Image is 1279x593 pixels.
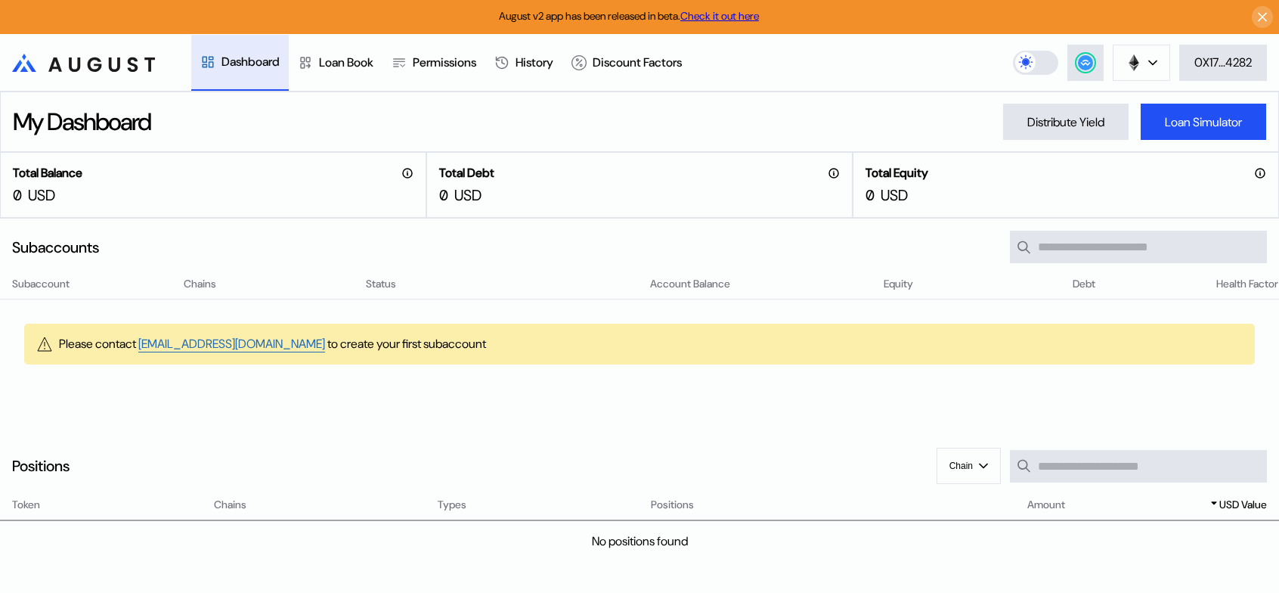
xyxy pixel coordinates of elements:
div: USD [881,185,908,205]
div: USD [28,185,55,205]
div: 0 [866,185,875,205]
div: USD [454,185,482,205]
div: Discount Factors [593,54,682,70]
button: Chain [937,448,1001,484]
a: Permissions [382,35,485,91]
button: Distribute Yield [1003,104,1129,140]
img: warning [36,336,53,352]
a: Discount Factors [562,35,691,91]
div: No positions found [592,533,688,549]
h2: Total Balance [13,165,82,181]
span: USD Value [1219,497,1267,513]
span: Debt [1073,276,1095,292]
div: 0 [439,185,448,205]
span: Status [366,276,396,292]
div: Distribute Yield [1027,114,1104,130]
img: chain logo [1126,54,1142,71]
div: Permissions [413,54,476,70]
span: Chains [184,276,216,292]
div: Loan Book [319,54,373,70]
span: Subaccount [12,276,70,292]
a: Check it out here [680,9,759,23]
span: Chain [949,461,973,471]
span: Positions [651,497,694,513]
button: Loan Simulator [1141,104,1266,140]
button: chain logo [1113,45,1170,81]
div: Please contact to create your first subaccount [59,336,486,352]
span: Amount [1027,497,1065,513]
span: August v2 app has been released in beta. [499,9,759,23]
a: Dashboard [191,35,289,91]
span: Types [438,497,466,513]
div: 0 [13,185,22,205]
div: History [516,54,553,70]
span: Health Factor [1216,276,1278,292]
a: Loan Book [289,35,382,91]
div: My Dashboard [13,106,150,138]
div: Subaccounts [12,238,99,257]
span: Chains [214,497,246,513]
div: Dashboard [221,54,280,70]
div: 0X17...4282 [1194,54,1252,70]
a: [EMAIL_ADDRESS][DOMAIN_NAME] [138,336,325,352]
h2: Total Debt [439,165,494,181]
span: Token [12,497,40,513]
a: History [485,35,562,91]
h2: Total Equity [866,165,928,181]
button: 0X17...4282 [1179,45,1267,81]
span: Account Balance [650,276,730,292]
div: Loan Simulator [1165,114,1242,130]
span: Equity [884,276,913,292]
div: Positions [12,456,70,476]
